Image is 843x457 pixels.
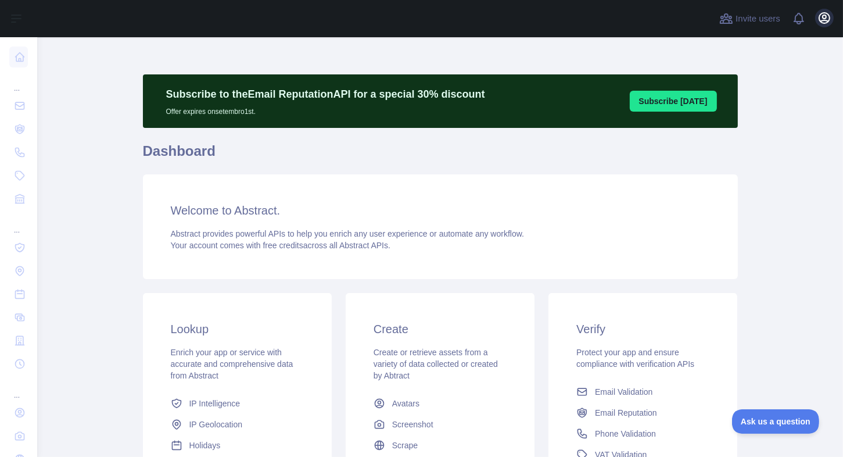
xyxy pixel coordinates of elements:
span: Phone Validation [595,428,656,440]
span: Your account comes with across all Abstract APIs. [171,241,390,250]
p: Offer expires on setembro 1st. [166,102,485,116]
span: IP Intelligence [189,398,241,409]
span: IP Geolocation [189,419,243,430]
span: Holidays [189,440,221,451]
a: IP Intelligence [166,393,308,414]
a: Email Reputation [572,402,714,423]
button: Subscribe [DATE] [630,91,717,112]
h3: Verify [576,321,709,337]
a: Phone Validation [572,423,714,444]
button: Invite users [717,9,783,28]
div: ... [9,70,28,93]
h3: Welcome to Abstract. [171,202,710,219]
div: ... [9,377,28,400]
a: Holidays [166,435,308,456]
p: Subscribe to the Email Reputation API for a special 30 % discount [166,86,485,102]
span: Abstract provides powerful APIs to help you enrich any user experience or automate any workflow. [171,229,525,238]
h1: Dashboard [143,142,738,170]
a: Screenshot [369,414,511,435]
a: Avatars [369,393,511,414]
span: Avatars [392,398,419,409]
h3: Create [374,321,507,337]
span: Protect your app and ensure compliance with verification APIs [576,348,694,369]
a: IP Geolocation [166,414,308,435]
span: Email Validation [595,386,652,398]
span: Create or retrieve assets from a variety of data collected or created by Abtract [374,348,498,380]
div: ... [9,212,28,235]
span: free credits [263,241,303,250]
span: Screenshot [392,419,433,430]
a: Email Validation [572,381,714,402]
a: Scrape [369,435,511,456]
span: Scrape [392,440,418,451]
span: Email Reputation [595,407,657,419]
h3: Lookup [171,321,304,337]
span: Enrich your app or service with accurate and comprehensive data from Abstract [171,348,293,380]
span: Invite users [736,12,780,26]
iframe: Toggle Customer Support [732,409,820,434]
